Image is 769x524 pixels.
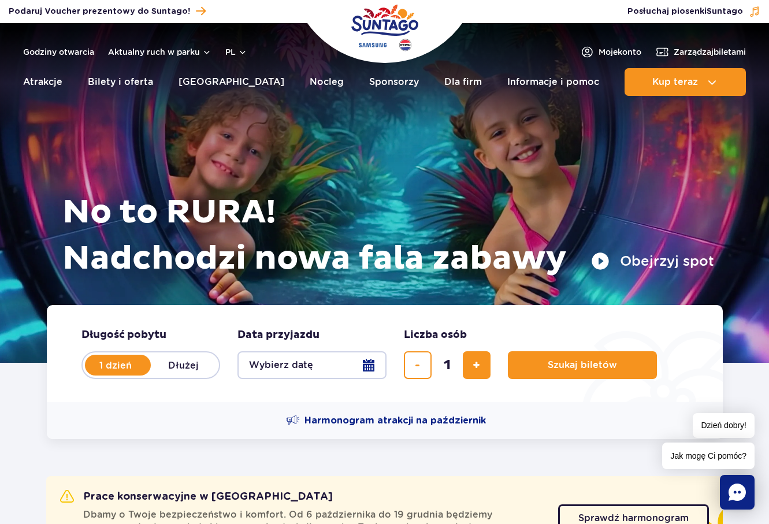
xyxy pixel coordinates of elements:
h2: Prace konserwacyjne w [GEOGRAPHIC_DATA] [60,490,333,504]
span: Kup teraz [652,77,698,87]
span: Harmonogram atrakcji na październik [304,414,486,427]
a: Sponsorzy [369,68,419,96]
a: Informacje i pomoc [507,68,599,96]
a: Nocleg [310,68,344,96]
span: Moje konto [599,46,641,58]
button: Kup teraz [625,68,746,96]
button: Obejrzyj spot [591,252,714,270]
span: Długość pobytu [81,328,166,342]
form: Planowanie wizyty w Park of Poland [47,305,723,402]
button: dodaj bilet [463,351,491,379]
span: Data przyjazdu [237,328,320,342]
button: Aktualny ruch w parku [108,47,211,57]
span: Jak mogę Ci pomóc? [662,443,755,469]
a: Dla firm [444,68,482,96]
a: Podaruj Voucher prezentowy do Suntago! [9,3,206,19]
a: Harmonogram atrakcji na październik [286,414,486,428]
span: Podaruj Voucher prezentowy do Suntago! [9,6,190,17]
input: liczba biletów [433,351,461,379]
a: [GEOGRAPHIC_DATA] [179,68,284,96]
span: Sprawdź harmonogram [578,514,689,523]
label: 1 dzień [83,353,148,377]
a: Zarządzajbiletami [655,45,746,59]
span: Liczba osób [404,328,467,342]
h1: No to RURA! Nadchodzi nowa fala zabawy [62,189,714,282]
span: Dzień dobry! [693,413,755,438]
span: Suntago [707,8,743,16]
div: Chat [720,475,755,510]
span: Posłuchaj piosenki [627,6,743,17]
button: Wybierz datę [237,351,387,379]
span: Szukaj biletów [548,360,617,370]
a: Mojekonto [580,45,641,59]
button: pl [225,46,247,58]
a: Atrakcje [23,68,62,96]
button: Posłuchaj piosenkiSuntago [627,6,760,17]
button: Szukaj biletów [508,351,657,379]
a: Godziny otwarcia [23,46,94,58]
a: Bilety i oferta [88,68,153,96]
button: usuń bilet [404,351,432,379]
label: Dłużej [151,353,217,377]
span: Zarządzaj biletami [674,46,746,58]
